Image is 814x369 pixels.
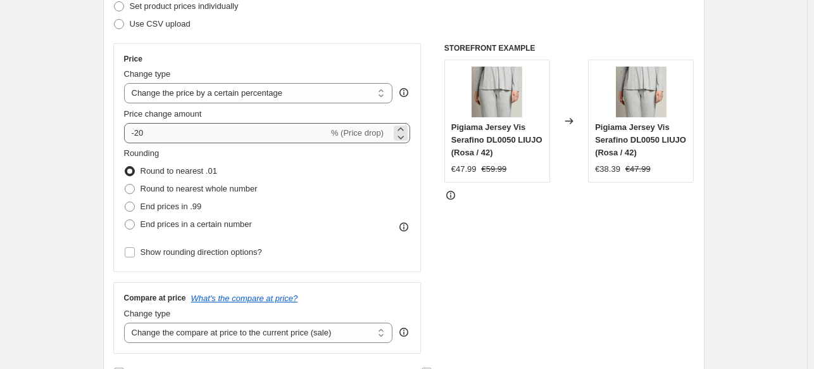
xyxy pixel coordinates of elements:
[124,123,329,143] input: -15
[191,294,298,303] button: What's the compare at price?
[141,247,262,257] span: Show rounding direction options?
[451,122,542,157] span: Pigiama Jersey Vis Serafino DL0050 LIUJO (Rosa / 42)
[595,122,686,157] span: Pigiama Jersey Vis Serafino DL0050 LIUJO (Rosa / 42)
[141,166,217,176] span: Round to nearest .01
[124,109,202,119] span: Price change amount
[331,128,384,138] span: % (Price drop)
[124,54,142,64] h3: Price
[595,163,620,176] div: €38.39
[472,67,522,117] img: D-0050_80x.png
[124,148,160,158] span: Rounding
[141,202,202,211] span: End prices in .99
[482,163,507,176] strike: €59.99
[616,67,667,117] img: D-0050_80x.png
[141,184,258,193] span: Round to nearest whole number
[124,309,171,318] span: Change type
[451,163,477,176] div: €47.99
[625,163,651,176] strike: €47.99
[398,86,410,99] div: help
[124,69,171,79] span: Change type
[444,43,694,53] h6: STOREFRONT EXAMPLE
[124,293,186,303] h3: Compare at price
[130,1,239,11] span: Set product prices individually
[141,219,252,229] span: End prices in a certain number
[398,326,410,339] div: help
[130,19,191,29] span: Use CSV upload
